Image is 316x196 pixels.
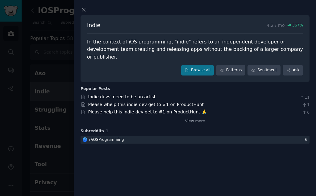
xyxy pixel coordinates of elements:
[181,65,214,76] a: Browse all
[87,38,303,61] div: In the context of iOS programming, "indie" refers to an independent developer or development team...
[87,22,100,29] span: Indie
[81,86,110,92] div: Popular Posts
[88,94,156,99] a: Indie devs' need to be an artist
[267,22,303,29] p: 4.2 / mo
[299,95,310,100] span: 11
[106,129,109,133] span: 1
[83,137,87,142] img: iOSProgramming
[283,65,303,76] a: Ask
[302,102,310,108] span: 1
[247,65,281,76] a: Sentiment
[216,65,245,76] a: Patterns
[89,137,124,143] div: r/ iOSProgramming
[185,119,205,124] a: View more
[88,109,207,114] a: Please help this indie dev get to #1 on ProductHunt 🙏
[81,129,104,134] span: Subreddits
[305,137,310,143] div: 6
[292,23,303,28] span: 367 %
[88,102,204,107] a: Please whelp this indie dev get to #1 on ProductHunt
[302,110,310,116] span: 0
[81,136,310,144] a: iOSProgrammingr/iOSProgramming6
